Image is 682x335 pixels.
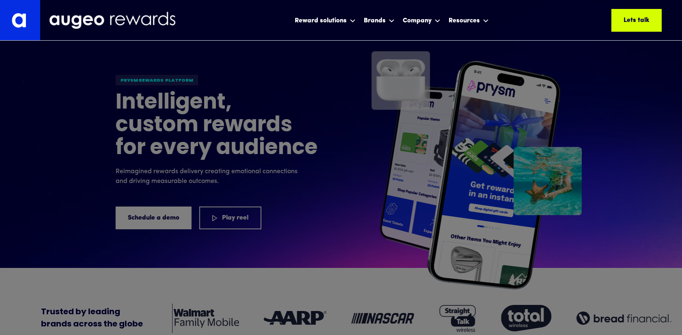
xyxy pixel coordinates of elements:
[401,9,442,31] div: Company
[295,16,347,26] div: Reward solutions
[364,16,386,26] div: Brands
[611,9,662,32] a: Lets talk
[447,9,491,31] div: Resources
[362,9,397,31] div: Brands
[293,9,358,31] div: Reward solutions
[403,16,432,26] div: Company
[449,16,480,26] div: Resources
